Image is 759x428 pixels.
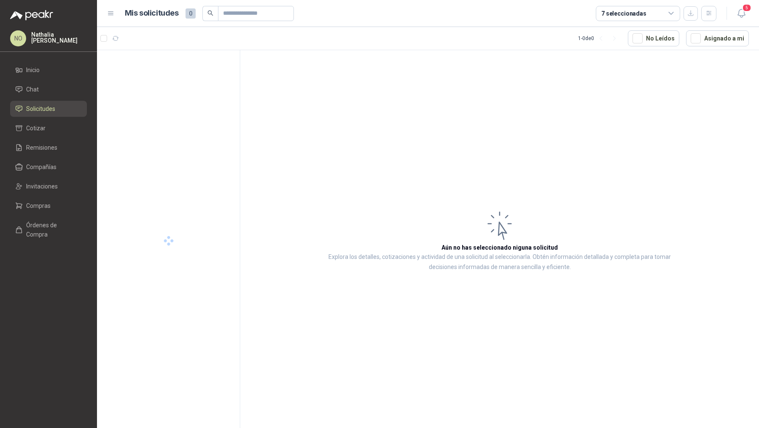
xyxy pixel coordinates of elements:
[601,9,646,18] div: 7 seleccionadas
[186,8,196,19] span: 0
[10,159,87,175] a: Compañías
[10,178,87,194] a: Invitaciones
[10,217,87,242] a: Órdenes de Compra
[26,85,39,94] span: Chat
[10,140,87,156] a: Remisiones
[10,81,87,97] a: Chat
[26,104,55,113] span: Solicitudes
[10,120,87,136] a: Cotizar
[26,143,57,152] span: Remisiones
[10,198,87,214] a: Compras
[441,243,558,252] h3: Aún no has seleccionado niguna solicitud
[742,4,751,12] span: 5
[10,62,87,78] a: Inicio
[686,30,749,46] button: Asignado a mi
[578,32,621,45] div: 1 - 0 de 0
[31,32,87,43] p: Nathalia [PERSON_NAME]
[26,124,46,133] span: Cotizar
[26,162,57,172] span: Compañías
[26,201,51,210] span: Compras
[26,65,40,75] span: Inicio
[26,182,58,191] span: Invitaciones
[10,10,53,20] img: Logo peakr
[325,252,675,272] p: Explora los detalles, cotizaciones y actividad de una solicitud al seleccionarla. Obtén informaci...
[10,30,26,46] div: NO
[26,221,79,239] span: Órdenes de Compra
[734,6,749,21] button: 5
[125,7,179,19] h1: Mis solicitudes
[628,30,679,46] button: No Leídos
[10,101,87,117] a: Solicitudes
[207,10,213,16] span: search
